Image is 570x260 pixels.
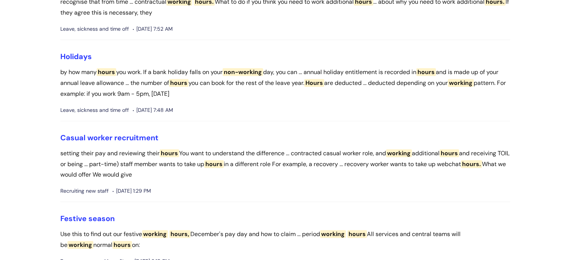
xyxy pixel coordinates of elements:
span: working [320,230,346,238]
span: hours [112,241,132,249]
a: Holidays [60,52,92,61]
span: [DATE] 1:29 PM [112,186,151,196]
span: Recruiting new staff [60,186,109,196]
span: Leave, sickness and time off [60,105,129,115]
span: hours [169,79,189,87]
span: hours, [169,230,190,238]
span: [DATE] 7:48 AM [133,105,173,115]
span: hours. [461,160,482,168]
span: [DATE] 7:52 AM [133,24,173,34]
p: setting their pay and reviewing their You want to understand the difference ... contracted casual... [60,148,510,180]
p: Use this to find out our festive December's pay day and how to claim ... period All services and ... [60,229,510,251]
span: working [67,241,93,249]
span: working [448,79,474,87]
span: hours [204,160,224,168]
span: working [386,149,412,157]
span: Leave, sickness and time off [60,24,129,34]
span: hours [347,230,367,238]
span: hours [97,68,116,76]
a: Casual worker recruitment [60,133,159,143]
span: hours [416,68,436,76]
p: by how many you work. If a bank holiday falls on your day, you can ... annual holiday entitlement... [60,67,510,99]
span: hours [160,149,179,157]
span: Hours [304,79,324,87]
span: working [142,230,168,238]
span: non-working [223,68,263,76]
span: hours [440,149,459,157]
a: Festive season [60,214,115,223]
